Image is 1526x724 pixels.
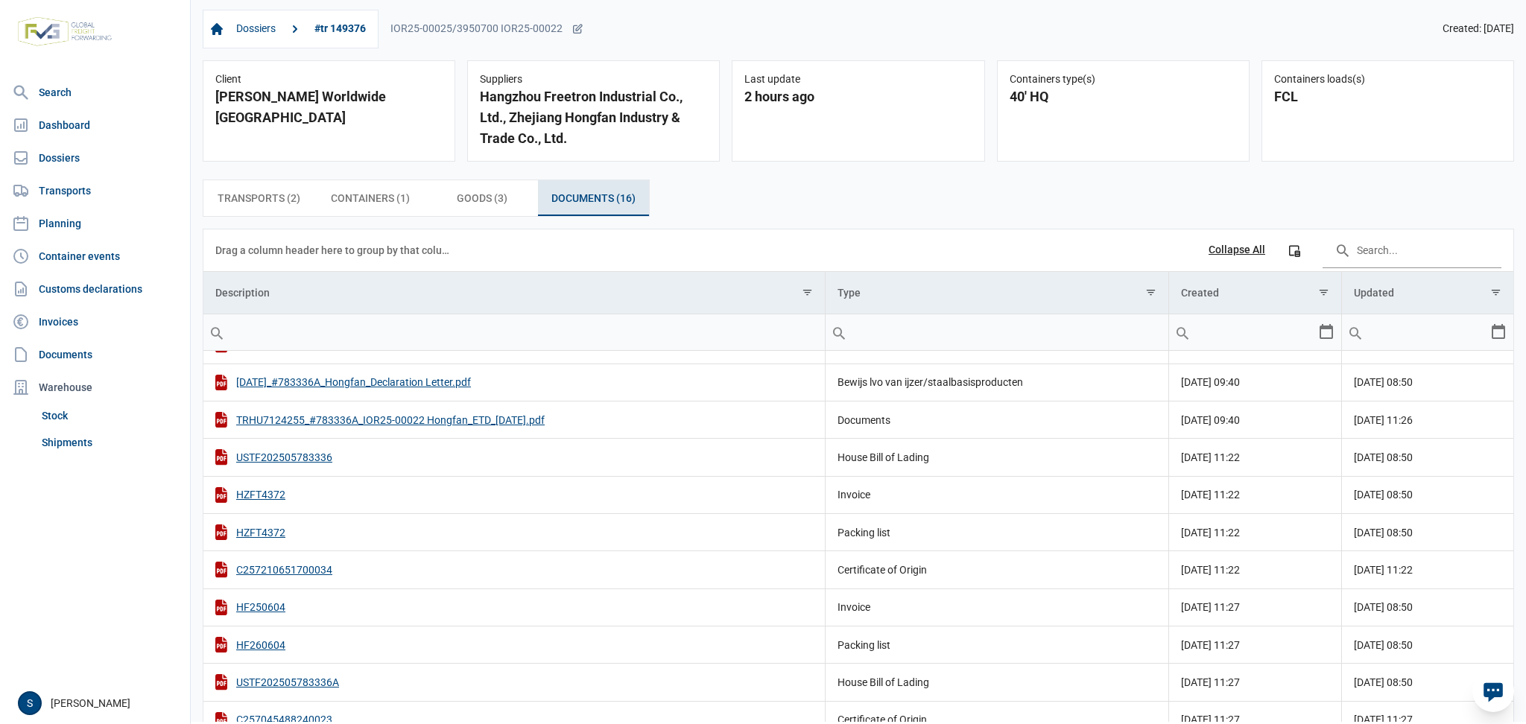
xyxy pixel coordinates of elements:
div: [DATE]_#783336A_Hongfan_Declaration Letter.pdf [215,375,813,390]
div: Updated [1354,287,1394,299]
td: House Bill of Lading [825,664,1168,701]
div: Created [1181,287,1219,299]
div: HF260604 [215,637,813,652]
div: HZFT4372 [215,487,813,503]
input: Filter cell [1169,314,1317,350]
span: Documents (16) [551,189,636,207]
div: Search box [203,314,230,350]
span: [DATE] 08:50 [1354,451,1413,463]
div: Select [1489,314,1507,350]
img: FVG - Global freight forwarding [12,11,118,52]
div: Select [1317,314,1335,350]
td: Invoice [825,588,1168,626]
span: Show filter options for column 'Updated' [1490,287,1501,298]
td: Bewijs lvo van ijzer/staalbasisproducten [825,363,1168,401]
span: Created: [DATE] [1443,22,1514,36]
div: HF250604 [215,600,813,615]
span: [DATE] 08:50 [1354,676,1413,688]
span: [DATE] 08:50 [1354,489,1413,501]
a: Dossiers [230,16,282,42]
div: 40' HQ [1010,86,1237,107]
div: Suppliers [480,73,707,86]
span: [DATE] 11:27 [1181,601,1240,613]
td: Filter cell [1341,314,1513,350]
a: Dashboard [6,110,184,140]
a: Container events [6,241,184,271]
div: C257210651700034 [215,562,813,577]
td: House Bill of Lading [825,439,1168,476]
div: [PERSON_NAME] Worldwide [GEOGRAPHIC_DATA] [215,86,443,128]
div: Search box [1169,314,1196,350]
span: Transports (2) [218,189,300,207]
td: Packing list [825,513,1168,550]
div: Warehouse [6,372,184,402]
td: Column Type [825,272,1168,314]
span: [DATE] 11:22 [1181,489,1240,501]
span: [DATE] 09:40 [1181,376,1240,388]
a: #tr 149376 [308,16,372,42]
a: Customs declarations [6,274,184,304]
button: S [18,691,42,715]
div: Collapse All [1209,244,1265,257]
div: FCL [1274,86,1501,107]
a: Documents [6,340,184,369]
span: Containers (1) [331,189,410,207]
div: Column Chooser [1281,237,1308,264]
div: Containers type(s) [1010,73,1237,86]
input: Search in the data grid [1323,232,1501,268]
td: Column Description [203,272,825,314]
a: Transports [6,176,184,206]
span: Show filter options for column 'Created' [1318,287,1329,298]
div: HZFT4372 [215,524,813,540]
div: Client [215,73,443,86]
div: TRHU7124255_#783336A_IOR25-00022 Hongfan_ETD_[DATE].pdf [215,412,813,428]
span: [DATE] 09:40 [1181,414,1240,426]
a: Shipments [36,429,184,456]
div: Search box [826,314,852,350]
a: Dossiers [6,143,184,173]
td: Filter cell [1168,314,1341,350]
div: Search box [1342,314,1369,350]
input: Filter cell [203,314,825,350]
span: [DATE] 11:22 [1181,527,1240,539]
div: USTF202505783336A [215,674,813,690]
a: Invoices [6,307,184,337]
span: [DATE] 11:22 [1181,451,1240,463]
td: Certificate of Origin [825,551,1168,588]
td: Column Updated [1341,272,1513,314]
td: Packing list [825,626,1168,663]
div: Description [215,287,270,299]
td: Invoice [825,476,1168,513]
div: Data grid toolbar [215,229,1501,271]
td: Documents [825,401,1168,438]
div: Last update [744,73,972,86]
span: [DATE] 11:26 [1354,414,1413,426]
span: [DATE] 08:50 [1354,639,1413,651]
span: [DATE] 11:22 [1354,564,1413,576]
a: Search [6,77,184,107]
div: Type [838,287,861,299]
span: [DATE] 11:22 [1181,564,1240,576]
td: Column Created [1168,272,1341,314]
div: Hangzhou Freetron Industrial Co., Ltd., Zhejiang Hongfan Industry & Trade Co., Ltd. [480,86,707,149]
span: [DATE] 08:50 [1354,527,1413,539]
a: Stock [36,402,184,429]
span: Show filter options for column 'Description' [802,287,813,298]
div: Drag a column header here to group by that column [215,238,455,262]
span: [DATE] 08:50 [1354,376,1413,388]
div: 2 hours ago [744,86,972,107]
div: Containers loads(s) [1274,73,1501,86]
input: Filter cell [1342,314,1489,350]
td: Filter cell [825,314,1168,350]
a: Planning [6,209,184,238]
span: [DATE] 11:27 [1181,639,1240,651]
span: Goods (3) [457,189,507,207]
span: [DATE] 08:50 [1354,601,1413,613]
span: Show filter options for column 'Type' [1145,287,1156,298]
div: [PERSON_NAME] [18,691,181,715]
div: IOR25-00025/3950700 IOR25-00022 [390,22,583,36]
span: [DATE] 11:27 [1181,676,1240,688]
input: Filter cell [826,314,1168,350]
